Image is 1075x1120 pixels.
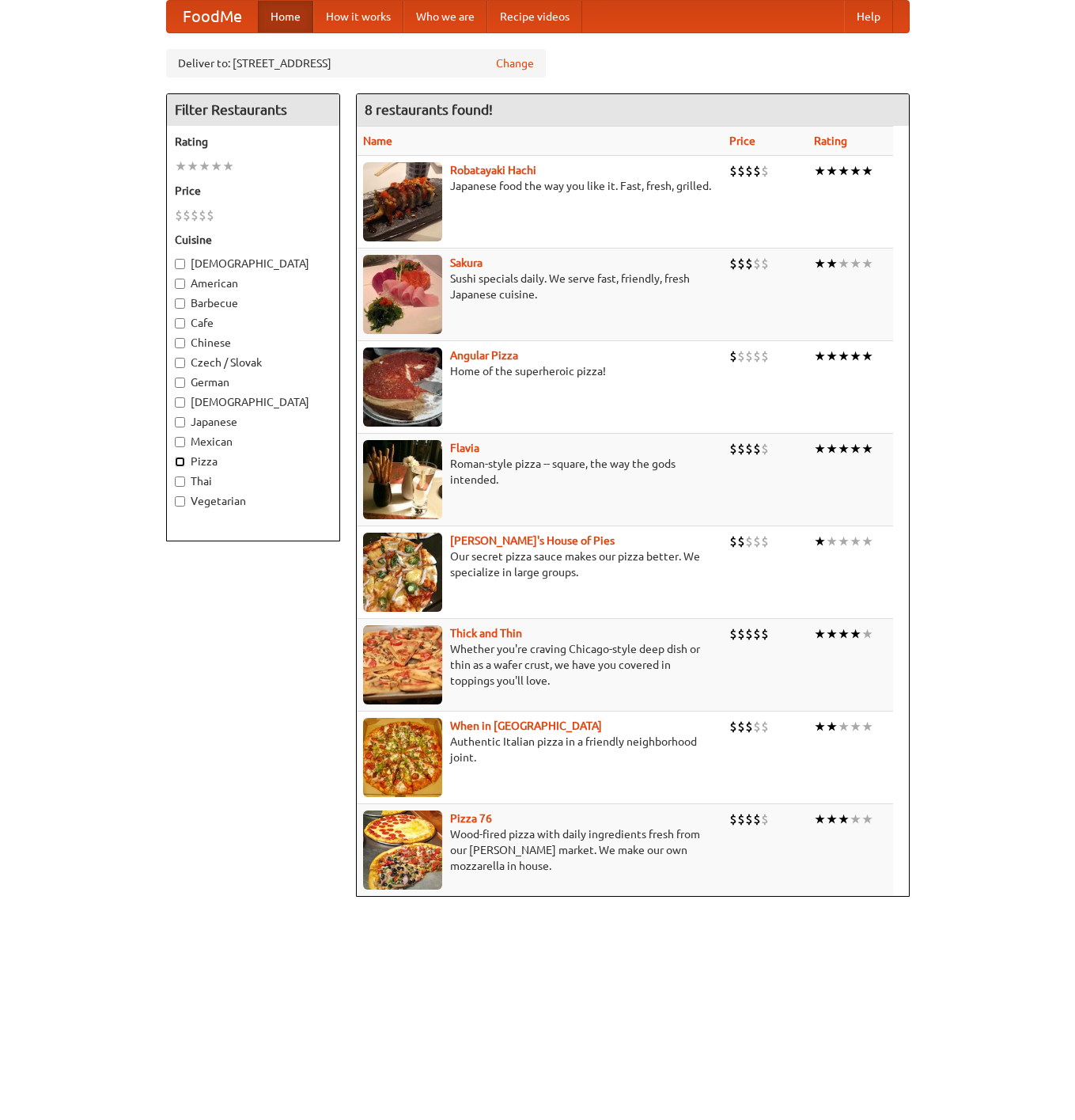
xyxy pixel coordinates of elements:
li: $ [753,718,761,735]
li: ★ [814,162,826,180]
li: ★ [850,440,861,457]
li: ★ [850,533,861,550]
a: [PERSON_NAME]'s House of Pies [450,534,615,547]
li: ★ [838,625,850,643]
a: Price [729,135,755,147]
li: ★ [199,158,210,175]
li: ★ [838,347,850,365]
a: Flavia [450,442,479,454]
li: ★ [826,533,838,550]
li: $ [737,811,745,828]
a: Thick and Thin [450,627,522,640]
input: Pizza [175,457,185,467]
a: Name [363,135,392,147]
li: ★ [814,811,826,828]
li: $ [729,255,737,272]
label: Japanese [175,414,331,430]
p: Authentic Italian pizza in a friendly neighborhood joint. [363,734,717,765]
li: $ [745,162,753,180]
img: wheninrome.jpg [363,718,442,797]
li: $ [729,162,737,180]
li: $ [745,625,753,643]
h4: Filter Restaurants [167,94,339,126]
li: $ [753,255,761,272]
li: ★ [826,625,838,643]
li: $ [761,255,769,272]
input: [DEMOGRAPHIC_DATA] [175,397,185,408]
li: $ [745,811,753,828]
li: $ [745,440,753,457]
a: Home [258,1,313,32]
label: [DEMOGRAPHIC_DATA] [175,394,331,410]
li: ★ [838,718,850,735]
img: thick.jpg [363,625,442,704]
a: Recipe videos [487,1,582,32]
li: $ [729,533,737,550]
img: sakura.jpg [363,255,442,334]
img: robatayaki.jpg [363,162,442,241]
li: ★ [838,440,850,457]
li: ★ [838,533,850,550]
li: ★ [850,718,861,735]
li: ★ [861,625,873,643]
li: $ [737,625,745,643]
img: angular.jpg [363,347,442,427]
li: ★ [210,158,222,175]
li: ★ [826,162,838,180]
a: How it works [313,1,403,32]
p: Whether you're craving Chicago-style deep dish or thin as a wafer crust, we have you covered in t... [363,641,717,689]
p: Roman-style pizza -- square, the way the gods intended. [363,456,717,488]
li: ★ [826,718,838,735]
input: Czech / Slovak [175,358,185,368]
li: $ [761,347,769,365]
li: $ [753,811,761,828]
li: ★ [861,440,873,457]
input: American [175,279,185,289]
label: Chinese [175,335,331,351]
a: Sakura [450,256,483,269]
a: Angular Pizza [450,349,518,362]
input: Chinese [175,338,185,348]
p: Our secret pizza sauce makes our pizza better. We specialize in large groups. [363,549,717,580]
li: $ [737,255,745,272]
li: ★ [850,255,861,272]
p: Japanese food the way you like it. Fast, fresh, grilled. [363,178,717,194]
li: $ [761,162,769,180]
input: German [175,378,185,388]
li: $ [737,533,745,550]
li: ★ [861,255,873,272]
a: Change [496,55,534,71]
li: $ [761,811,769,828]
label: [DEMOGRAPHIC_DATA] [175,256,331,271]
a: Help [844,1,893,32]
li: $ [729,347,737,365]
label: American [175,275,331,291]
a: Pizza 76 [450,812,492,825]
li: $ [737,347,745,365]
li: ★ [861,162,873,180]
li: ★ [826,255,838,272]
input: Japanese [175,417,185,427]
li: $ [175,207,183,224]
b: Robatayaki Hachi [450,164,536,177]
li: $ [753,162,761,180]
li: ★ [222,158,234,175]
a: When in [GEOGRAPHIC_DATA] [450,719,602,732]
li: $ [737,440,745,457]
label: Thai [175,473,331,489]
li: ★ [838,255,850,272]
img: luigis.jpg [363,533,442,612]
li: $ [199,207,206,224]
li: $ [729,440,737,457]
label: Mexican [175,434,331,450]
input: Cafe [175,318,185,328]
input: Vegetarian [175,496,185,507]
img: pizza76.jpg [363,811,442,890]
ng-pluralize: 8 restaurants found! [365,102,493,117]
label: Barbecue [175,295,331,311]
li: $ [761,718,769,735]
li: $ [745,533,753,550]
li: $ [761,625,769,643]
